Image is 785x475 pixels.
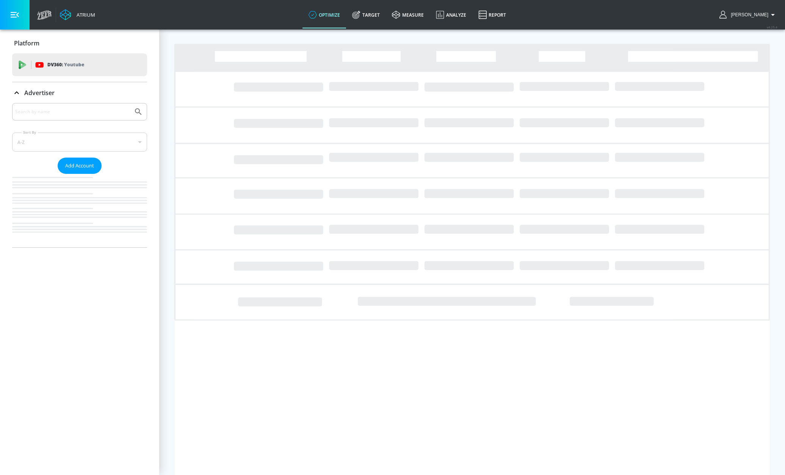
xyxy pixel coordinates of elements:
div: Advertiser [12,103,147,247]
a: Target [346,1,386,28]
button: [PERSON_NAME] [719,10,777,19]
div: Platform [12,33,147,54]
span: Add Account [65,161,94,170]
a: Report [472,1,512,28]
div: Atrium [74,11,95,18]
span: v 4.25.4 [767,25,777,29]
label: Sort By [22,130,38,135]
nav: list of Advertiser [12,174,147,247]
button: Add Account [58,158,102,174]
p: Youtube [64,61,84,69]
div: A-Z [12,133,147,152]
span: login as: shannan.conley@zefr.com [728,12,768,17]
a: optimize [302,1,346,28]
a: Atrium [60,9,95,20]
p: Platform [14,39,39,47]
div: Advertiser [12,82,147,103]
p: DV360: [47,61,84,69]
a: Analyze [430,1,472,28]
div: DV360: Youtube [12,53,147,76]
p: Advertiser [24,89,55,97]
a: measure [386,1,430,28]
input: Search by name [15,107,130,117]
